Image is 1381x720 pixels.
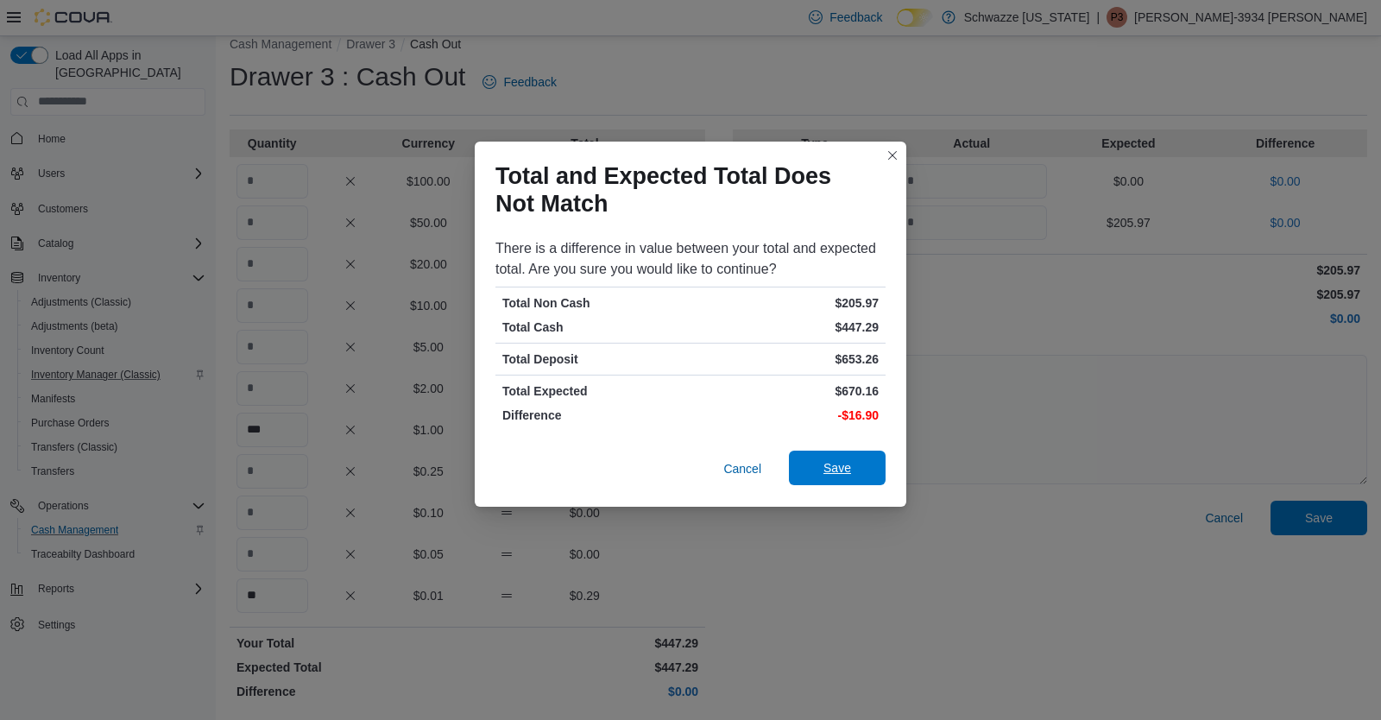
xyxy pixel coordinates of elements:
p: $447.29 [694,319,879,336]
p: $653.26 [694,351,879,368]
div: There is a difference in value between your total and expected total. Are you sure you would like... [495,238,886,280]
button: Save [789,451,886,485]
h1: Total and Expected Total Does Not Match [495,162,872,218]
span: Cancel [723,460,761,477]
p: $670.16 [694,382,879,400]
button: Cancel [716,452,768,486]
span: Save [823,459,851,477]
p: Difference [502,407,687,424]
p: Total Cash [502,319,687,336]
p: $205.97 [694,294,879,312]
p: Total Deposit [502,351,687,368]
button: Closes this modal window [882,145,903,166]
p: Total Non Cash [502,294,687,312]
p: -$16.90 [694,407,879,424]
p: Total Expected [502,382,687,400]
